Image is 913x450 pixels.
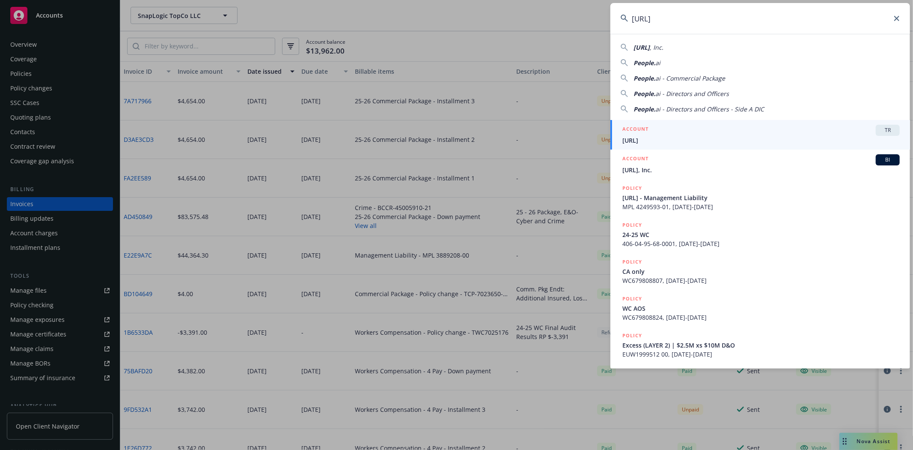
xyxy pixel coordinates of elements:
[655,105,764,113] span: ai - Directors and Officers - Side A DIC
[879,156,896,164] span: BI
[655,74,725,82] span: ai - Commercial Package
[622,165,900,174] span: [URL], Inc.
[622,341,900,350] span: Excess (LAYER 2) | $2.5M xs $10M D&O
[655,90,729,98] span: ai - Directors and Officers
[610,253,910,290] a: POLICYCA onlyWC679808807, [DATE]-[DATE]
[622,154,648,165] h5: ACCOUNT
[633,59,655,67] span: People.
[610,216,910,253] a: POLICY24-25 WC406-04-95-68-0001, [DATE]-[DATE]
[622,350,900,359] span: EUW1999512 00, [DATE]-[DATE]
[633,43,650,51] span: [URL]
[650,43,663,51] span: , Inc.
[610,120,910,150] a: ACCOUNTTR[URL]
[622,230,900,239] span: 24-25 WC
[622,331,642,340] h5: POLICY
[879,126,896,134] span: TR
[633,105,655,113] span: People.
[610,150,910,179] a: ACCOUNTBI[URL], Inc.
[655,59,660,67] span: ai
[622,239,900,248] span: 406-04-95-68-0001, [DATE]-[DATE]
[633,90,655,98] span: People.
[610,3,910,34] input: Search...
[622,258,642,266] h5: POLICY
[622,125,648,135] h5: ACCOUNT
[622,267,900,276] span: CA only
[622,136,900,145] span: [URL]
[622,304,900,313] span: WC AOS
[610,179,910,216] a: POLICY[URL] - Management LiabilityMPL 4249593-01, [DATE]-[DATE]
[622,193,900,202] span: [URL] - Management Liability
[610,327,910,363] a: POLICYExcess (LAYER 2) | $2.5M xs $10M D&OEUW1999512 00, [DATE]-[DATE]
[622,276,900,285] span: WC679808807, [DATE]-[DATE]
[610,290,910,327] a: POLICYWC AOSWC679808824, [DATE]-[DATE]
[622,184,642,192] h5: POLICY
[622,294,642,303] h5: POLICY
[622,313,900,322] span: WC679808824, [DATE]-[DATE]
[633,74,655,82] span: People.
[622,221,642,229] h5: POLICY
[622,202,900,211] span: MPL 4249593-01, [DATE]-[DATE]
